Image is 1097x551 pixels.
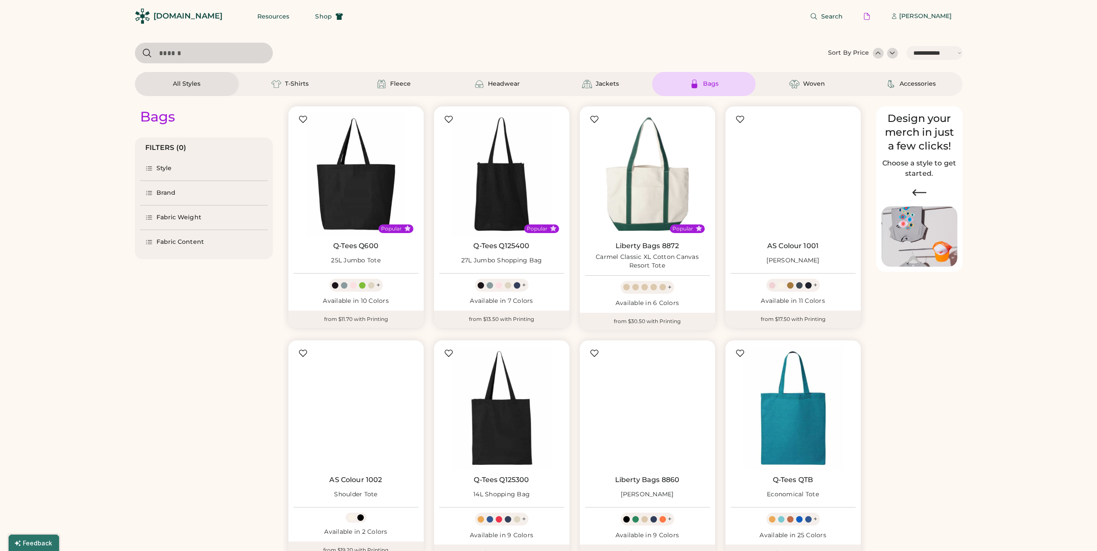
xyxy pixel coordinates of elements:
[271,79,281,89] img: T-Shirts Icon
[767,242,819,250] a: AS Colour 1001
[828,49,869,57] div: Sort By Price
[668,514,672,524] div: +
[135,9,150,24] img: Rendered Logo - Screens
[672,225,693,232] div: Popular
[473,242,529,250] a: Q-Tees Q125400
[886,79,896,89] img: Accessories Icon
[294,297,419,305] div: Available in 10 Colors
[813,514,817,524] div: +
[305,8,353,25] button: Shop
[821,13,843,19] span: Search
[550,225,556,232] button: Popular Style
[585,112,710,237] img: Liberty Bags 8872 Carmel Classic XL Cotton Canvas Resort Tote
[473,490,530,499] div: 14L Shopping Bag
[439,112,564,237] img: Q-Tees Q125400 27L Jumbo Shopping Bag
[294,528,419,536] div: Available in 2 Colors
[800,8,853,25] button: Search
[522,514,526,524] div: +
[247,8,300,25] button: Resources
[585,253,710,270] div: Carmel Classic XL Cotton Canvas Resort Tote
[881,112,957,153] div: Design your merch in just a few clicks!
[773,476,813,484] a: Q-Tees QTB
[703,80,719,88] div: Bags
[696,225,702,232] button: Popular Style
[616,242,679,250] a: Liberty Bags 8872
[580,313,715,330] div: from $30.50 with Printing
[390,80,411,88] div: Fleece
[615,476,680,484] a: Liberty Bags 8860
[376,280,380,290] div: +
[334,490,377,499] div: Shoulder Tote
[731,297,856,305] div: Available in 11 Colors
[285,80,309,88] div: T-Shirts
[789,79,800,89] img: Woven Icon
[315,13,331,19] span: Shop
[731,346,856,470] img: Q-Tees QTB Economical Tote
[596,80,619,88] div: Jackets
[434,311,569,328] div: from $13.50 with Printing
[474,476,529,484] a: Q-Tees Q125300
[803,80,825,88] div: Woven
[294,346,419,470] img: AS Colour 1002 Shoulder Tote
[156,164,172,173] div: Style
[439,531,564,540] div: Available in 9 Colors
[689,79,700,89] img: Bags Icon
[582,79,592,89] img: Jackets Icon
[404,225,411,232] button: Popular Style
[153,11,222,22] div: [DOMAIN_NAME]
[488,80,520,88] div: Headwear
[329,476,382,484] a: AS Colour 1002
[899,12,952,21] div: [PERSON_NAME]
[333,242,378,250] a: Q-Tees Q600
[881,206,957,267] img: Image of Lisa Congdon Eye Print on T-Shirt and Hat
[173,80,200,88] div: All Styles
[731,112,856,237] img: AS Colour 1001 Carrie Tote
[288,311,424,328] div: from $11.70 with Printing
[585,299,710,308] div: Available in 6 Colors
[381,225,402,232] div: Popular
[145,143,187,153] div: FILTERS (0)
[900,80,936,88] div: Accessories
[767,490,819,499] div: Economical Tote
[585,531,710,540] div: Available in 9 Colors
[522,280,526,290] div: +
[668,283,672,292] div: +
[156,238,204,246] div: Fabric Content
[731,531,856,540] div: Available in 25 Colors
[881,158,957,179] h2: Choose a style to get started.
[585,346,710,470] img: Liberty Bags 8860 Nicole Tote
[527,225,547,232] div: Popular
[439,297,564,305] div: Available in 7 Colors
[294,112,419,237] img: Q-Tees Q600 25L Jumbo Tote
[725,311,861,328] div: from $17.50 with Printing
[156,213,201,222] div: Fabric Weight
[376,79,387,89] img: Fleece Icon
[474,79,484,89] img: Headwear Icon
[331,256,381,265] div: 25L Jumbo Tote
[621,490,673,499] div: [PERSON_NAME]
[766,256,819,265] div: [PERSON_NAME]
[439,346,564,470] img: Q-Tees Q125300 14L Shopping Bag
[813,280,817,290] div: +
[461,256,542,265] div: 27L Jumbo Shopping Bag
[156,189,176,197] div: Brand
[140,108,175,125] div: Bags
